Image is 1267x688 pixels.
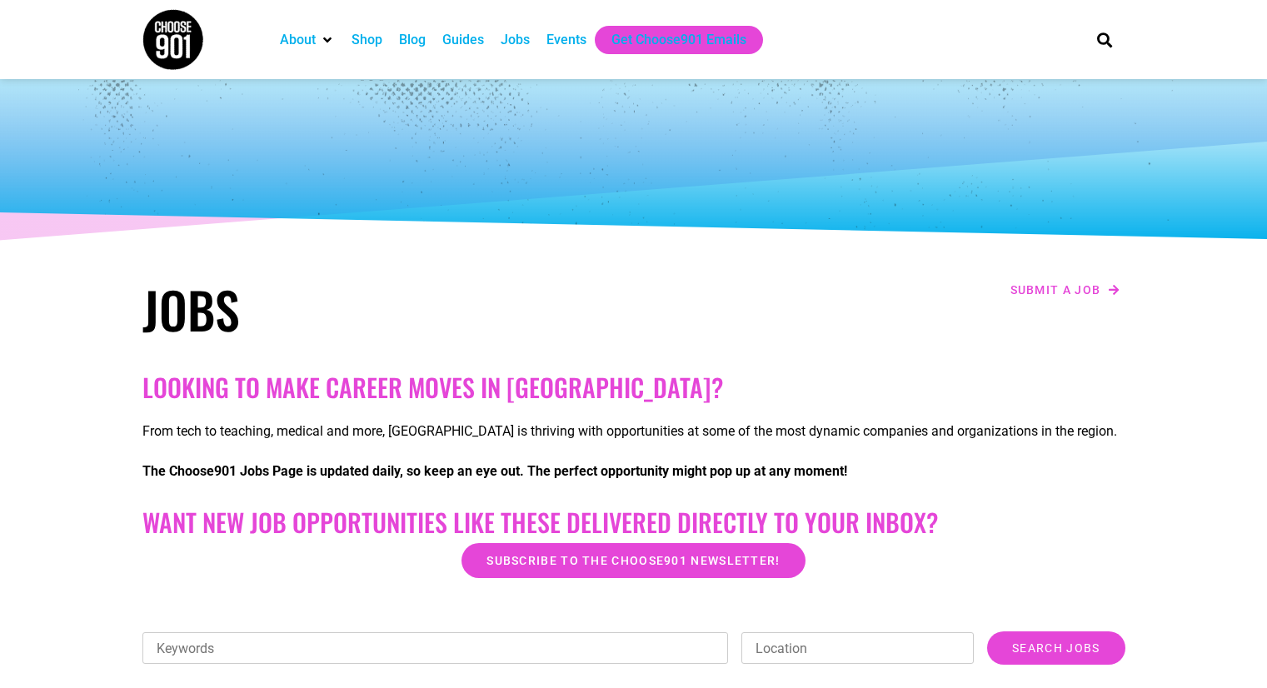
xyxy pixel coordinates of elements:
h2: Looking to make career moves in [GEOGRAPHIC_DATA]? [142,372,1125,402]
h1: Jobs [142,279,626,339]
a: Submit a job [1005,279,1125,301]
p: From tech to teaching, medical and more, [GEOGRAPHIC_DATA] is thriving with opportunities at some... [142,421,1125,441]
a: Guides [442,30,484,50]
a: Shop [352,30,382,50]
h2: Want New Job Opportunities like these Delivered Directly to your Inbox? [142,507,1125,537]
input: Location [741,632,974,664]
strong: The Choose901 Jobs Page is updated daily, so keep an eye out. The perfect opportunity might pop u... [142,463,847,479]
a: About [280,30,316,50]
a: Subscribe to the Choose901 newsletter! [461,543,805,578]
a: Jobs [501,30,530,50]
nav: Main nav [272,26,1068,54]
input: Search Jobs [987,631,1125,665]
a: Events [546,30,586,50]
a: Get Choose901 Emails [611,30,746,50]
div: Search [1090,26,1118,53]
a: Blog [399,30,426,50]
div: About [272,26,343,54]
input: Keywords [142,632,729,664]
span: Submit a job [1010,284,1101,296]
span: Subscribe to the Choose901 newsletter! [486,555,780,566]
